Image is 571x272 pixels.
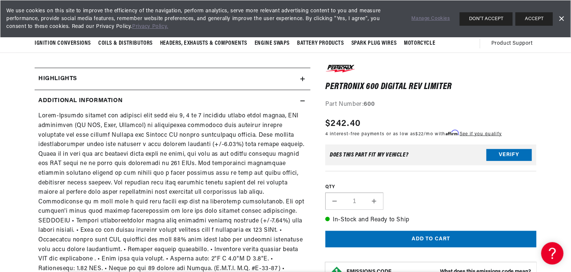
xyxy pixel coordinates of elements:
[95,35,156,52] summary: Coils & Distributors
[35,68,310,90] summary: Highlights
[255,39,290,47] span: Engine Swaps
[325,231,536,248] button: Add to cart
[404,39,435,47] span: Motorcycle
[98,39,153,47] span: Coils & Distributors
[364,101,375,107] strong: 600
[491,39,533,48] span: Product Support
[297,39,344,47] span: Battery Products
[400,35,439,52] summary: Motorcycle
[325,100,536,110] div: Part Number:
[325,83,536,91] h1: PerTronix 600 Digital REV Limiter
[35,39,91,47] span: Ignition Conversions
[132,24,168,29] a: Privacy Policy.
[35,90,310,112] summary: Additional Information
[38,74,77,84] h2: Highlights
[293,35,348,52] summary: Battery Products
[38,96,122,106] h2: Additional Information
[516,12,553,26] button: ACCEPT
[325,215,536,225] p: In-Stock and Ready to Ship
[351,39,397,47] span: Spark Plug Wires
[6,7,401,31] span: We use cookies on this site to improve the efficiency of the navigation, perform analytics, serve...
[348,35,401,52] summary: Spark Plug Wires
[35,35,95,52] summary: Ignition Conversions
[325,130,502,137] p: 4 interest-free payments or as low as /mo with .
[487,149,532,161] button: Verify
[460,12,513,26] button: DON'T ACCEPT
[160,39,247,47] span: Headers, Exhausts & Components
[556,13,567,25] a: Dismiss Banner
[325,184,536,191] label: QTY
[412,15,450,23] a: Manage Cookies
[325,117,361,130] span: $242.40
[251,35,293,52] summary: Engine Swaps
[491,35,536,53] summary: Product Support
[460,132,502,136] a: See if you qualify - Learn more about Affirm Financing (opens in modal)
[446,130,459,136] span: Affirm
[156,35,251,52] summary: Headers, Exhausts & Components
[330,152,408,158] div: Does This part fit My vehicle?
[416,132,424,136] span: $22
